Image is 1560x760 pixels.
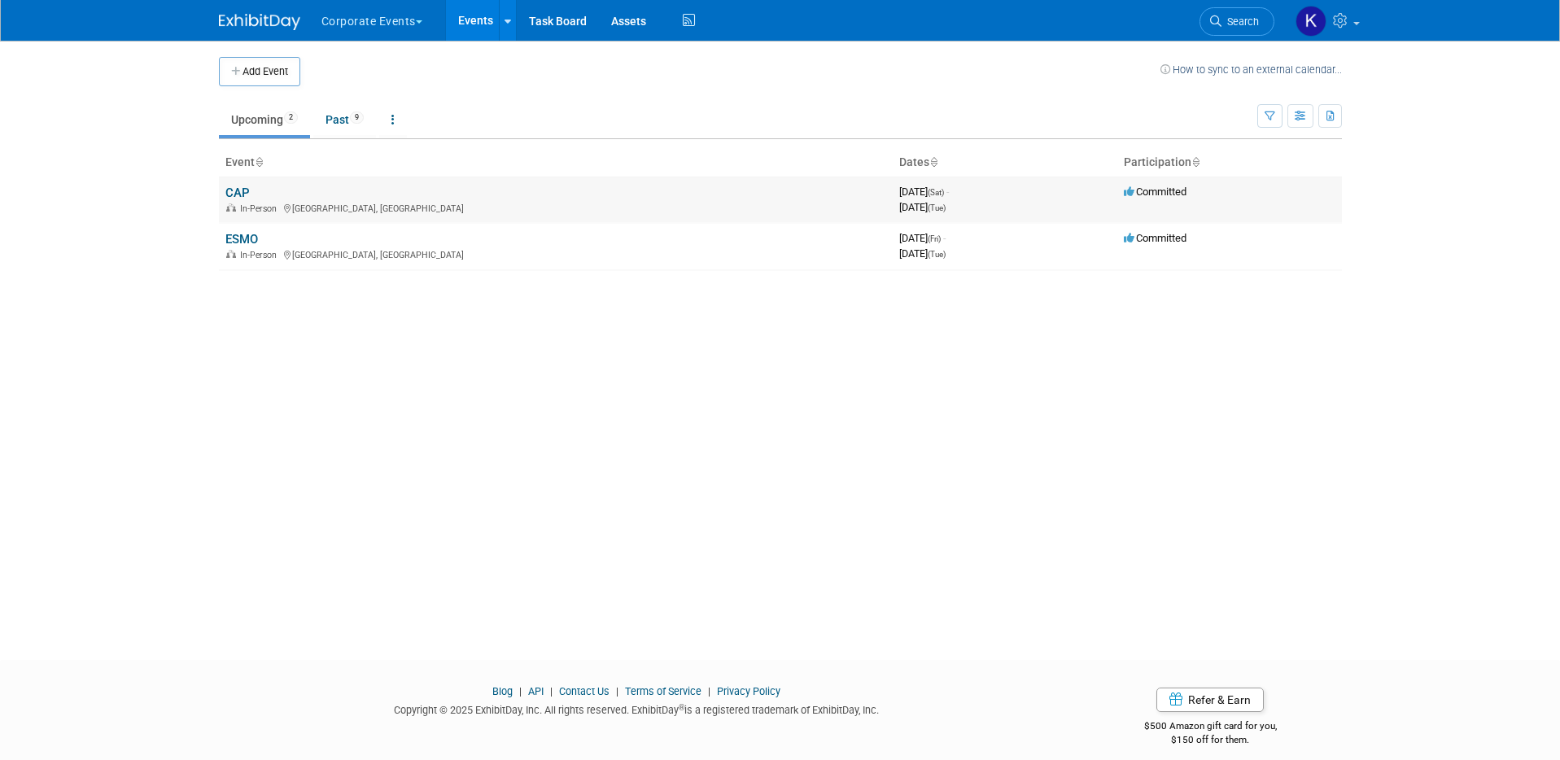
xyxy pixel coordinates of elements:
a: Contact Us [559,685,610,697]
span: - [946,186,949,198]
span: [DATE] [899,201,946,213]
div: $500 Amazon gift card for you, [1079,709,1342,746]
img: In-Person Event [226,203,236,212]
a: ESMO [225,232,258,247]
span: Search [1221,15,1259,28]
span: In-Person [240,203,282,214]
span: 9 [350,111,364,124]
span: [DATE] [899,247,946,260]
img: ExhibitDay [219,14,300,30]
sup: ® [679,703,684,712]
span: | [546,685,557,697]
a: CAP [225,186,250,200]
a: API [528,685,544,697]
a: Upcoming2 [219,104,310,135]
span: Committed [1124,232,1186,244]
span: (Sat) [928,188,944,197]
button: Add Event [219,57,300,86]
span: Committed [1124,186,1186,198]
span: In-Person [240,250,282,260]
th: Participation [1117,149,1342,177]
a: Blog [492,685,513,697]
span: 2 [284,111,298,124]
img: In-Person Event [226,250,236,258]
a: Terms of Service [625,685,701,697]
span: - [943,232,946,244]
span: | [704,685,714,697]
th: Event [219,149,893,177]
a: Refer & Earn [1156,688,1264,712]
div: [GEOGRAPHIC_DATA], [GEOGRAPHIC_DATA] [225,247,886,260]
a: How to sync to an external calendar... [1160,63,1342,76]
span: [DATE] [899,186,949,198]
span: (Tue) [928,203,946,212]
a: Sort by Start Date [929,155,937,168]
div: [GEOGRAPHIC_DATA], [GEOGRAPHIC_DATA] [225,201,886,214]
span: (Fri) [928,234,941,243]
span: | [612,685,623,697]
th: Dates [893,149,1117,177]
span: [DATE] [899,232,946,244]
img: Keirsten Davis [1296,6,1326,37]
span: (Tue) [928,250,946,259]
span: | [515,685,526,697]
div: $150 off for them. [1079,733,1342,747]
div: Copyright © 2025 ExhibitDay, Inc. All rights reserved. ExhibitDay is a registered trademark of Ex... [219,699,1055,718]
a: Search [1199,7,1274,36]
a: Sort by Event Name [255,155,263,168]
a: Past9 [313,104,376,135]
a: Privacy Policy [717,685,780,697]
a: Sort by Participation Type [1191,155,1199,168]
